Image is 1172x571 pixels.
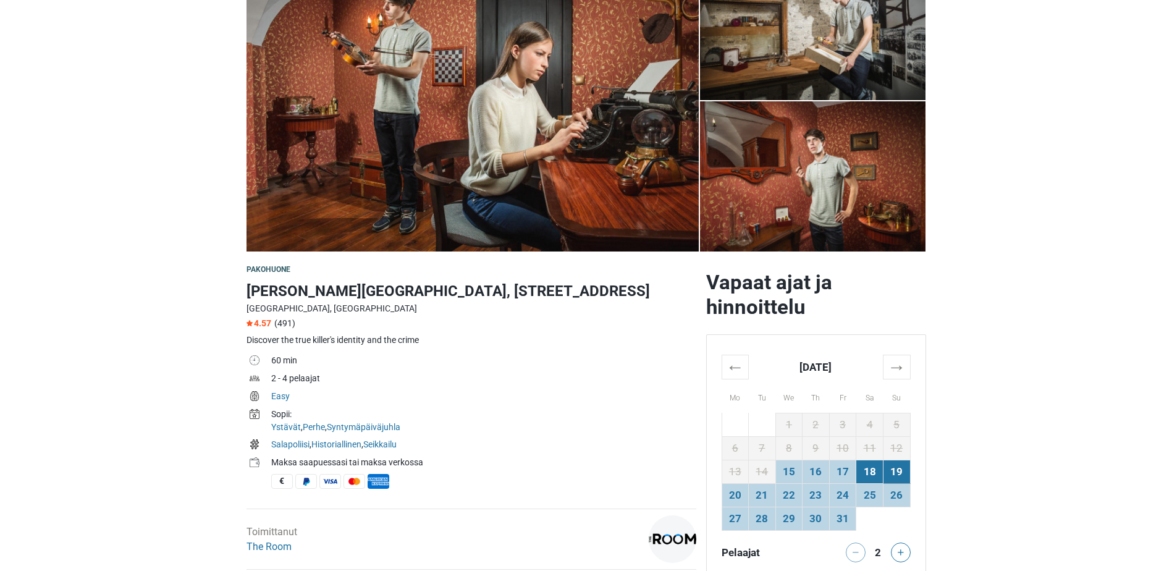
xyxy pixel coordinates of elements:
td: 10 [829,436,856,460]
div: Maksa saapuessasi tai maksa verkossa [271,456,696,469]
th: ← [722,355,749,379]
a: Perhe [303,422,325,432]
a: Baker street, 221 B photo 4 [700,101,926,252]
td: 13 [722,460,749,483]
td: 18 [856,460,883,483]
td: 23 [803,483,830,507]
span: Pakohuone [247,265,291,274]
td: 6 [722,436,749,460]
td: 60 min [271,353,696,371]
span: Käteinen [271,474,293,489]
div: Discover the true killer's identity and the crime [247,334,696,347]
td: 12 [883,436,910,460]
td: 21 [749,483,776,507]
td: 14 [749,460,776,483]
td: , , [271,407,696,437]
td: 2 - 4 pelaajat [271,371,696,389]
div: [GEOGRAPHIC_DATA], [GEOGRAPHIC_DATA] [247,302,696,315]
div: 2 [871,543,885,560]
td: 20 [722,483,749,507]
td: 26 [883,483,910,507]
th: Sa [856,379,883,413]
td: 22 [775,483,803,507]
span: Visa [319,474,341,489]
td: 9 [803,436,830,460]
a: Seikkailu [363,439,397,449]
td: 1 [775,413,803,436]
img: Star [247,320,253,326]
a: Historiallinen [311,439,361,449]
h1: [PERSON_NAME][GEOGRAPHIC_DATA], [STREET_ADDRESS] [247,280,696,302]
th: Mo [722,379,749,413]
td: 25 [856,483,883,507]
a: Salapoliisi [271,439,310,449]
th: → [883,355,910,379]
span: PayPal [295,474,317,489]
td: 2 [803,413,830,436]
th: Tu [749,379,776,413]
span: MasterCard [344,474,365,489]
a: Syntymäpäiväjuhla [327,422,400,432]
td: 17 [829,460,856,483]
td: 27 [722,507,749,530]
th: We [775,379,803,413]
div: Toimittanut [247,525,297,554]
span: (491) [274,318,295,328]
span: 4.57 [247,318,271,328]
div: Pelaajat [717,543,816,562]
span: American Express [368,474,389,489]
td: , , [271,437,696,455]
th: [DATE] [749,355,883,379]
td: 8 [775,436,803,460]
td: 29 [775,507,803,530]
td: 4 [856,413,883,436]
h2: Vapaat ajat ja hinnoittelu [706,270,926,319]
div: Sopii: [271,408,696,421]
a: Easy [271,391,290,401]
td: 19 [883,460,910,483]
td: 24 [829,483,856,507]
td: 28 [749,507,776,530]
td: 11 [856,436,883,460]
th: Fr [829,379,856,413]
th: Th [803,379,830,413]
a: The Room [247,541,292,552]
td: 5 [883,413,910,436]
td: 30 [803,507,830,530]
a: Ystävät [271,422,301,432]
td: 15 [775,460,803,483]
th: Su [883,379,910,413]
td: 3 [829,413,856,436]
img: Baker street, 221 B photo 5 [700,101,926,252]
img: 1c9ac0159c94d8d0l.png [649,515,696,563]
td: 7 [749,436,776,460]
td: 31 [829,507,856,530]
td: 16 [803,460,830,483]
